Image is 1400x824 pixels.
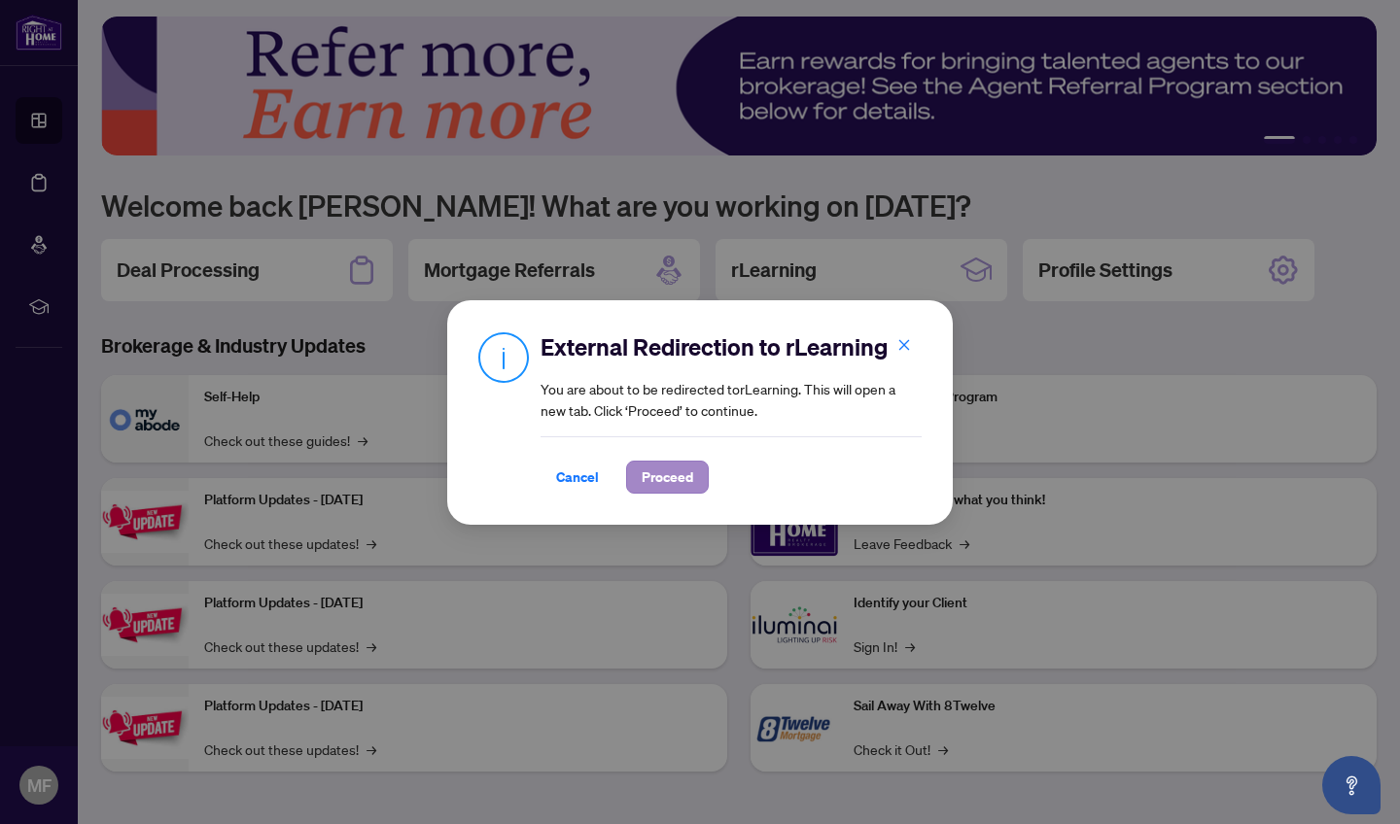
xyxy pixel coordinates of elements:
[541,331,922,494] div: You are about to be redirected to rLearning . This will open a new tab. Click ‘Proceed’ to continue.
[642,462,693,493] span: Proceed
[556,462,599,493] span: Cancel
[478,331,529,383] img: Info Icon
[541,331,922,362] h2: External Redirection to rLearning
[541,461,614,494] button: Cancel
[897,338,911,352] span: close
[1322,756,1381,814] button: Open asap
[626,461,709,494] button: Proceed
